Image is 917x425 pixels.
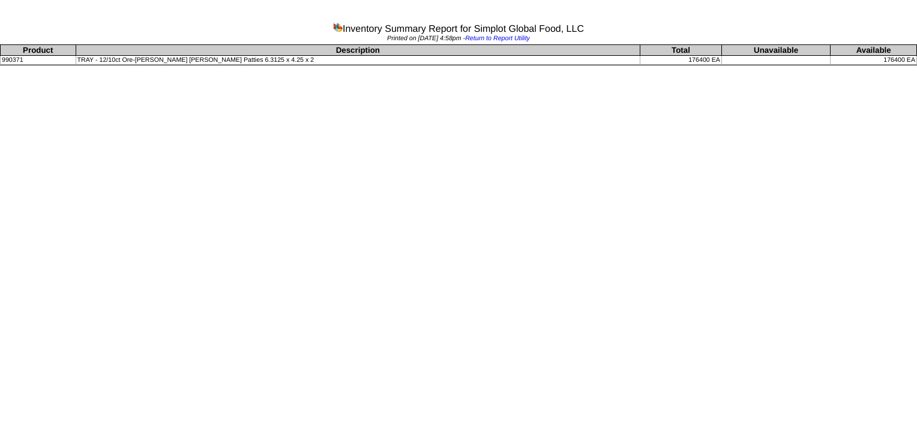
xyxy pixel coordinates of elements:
td: 176400 EA [831,56,917,65]
td: TRAY - 12/10ct Ore-[PERSON_NAME] [PERSON_NAME] Patties 6.3125 x 4.25 x 2 [76,56,640,65]
th: Total [640,45,722,56]
img: graph.gif [333,22,343,32]
a: Return to Report Utility [465,35,530,42]
th: Unavailable [721,45,830,56]
th: Description [76,45,640,56]
td: 176400 EA [640,56,722,65]
th: Product [1,45,76,56]
th: Available [831,45,917,56]
td: 990371 [1,56,76,65]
